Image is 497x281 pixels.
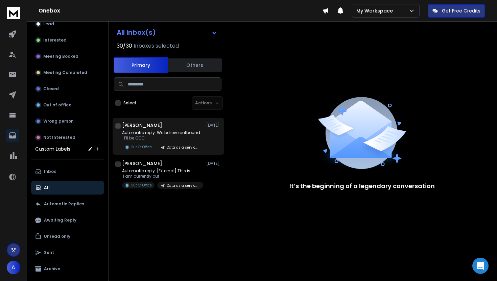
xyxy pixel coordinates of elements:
p: I am currently out [122,174,203,179]
p: Automatic Replies [44,201,84,207]
p: Interested [43,37,67,43]
h1: Onebox [39,7,322,15]
button: All [31,181,104,195]
p: Closed [43,86,59,92]
p: My Workspace [356,7,396,14]
p: Not Interested [43,135,75,140]
h1: All Inbox(s) [117,29,156,36]
span: 30 / 30 [117,42,132,50]
button: Sent [31,246,104,259]
button: A [7,261,20,274]
p: Out of office [43,102,71,108]
button: Primary [114,57,168,73]
div: Open Intercom Messenger [472,258,489,274]
p: [DATE] [206,161,221,166]
button: Get Free Credits [428,4,485,18]
h1: [PERSON_NAME] [122,122,162,129]
p: Archive [44,266,60,272]
h3: Inboxes selected [134,42,179,50]
p: Data as a service (DAAS) [167,145,199,150]
p: Out Of Office [131,145,152,150]
button: Unread only [31,230,104,243]
p: Meeting Booked [43,54,78,59]
button: Archive [31,262,104,276]
p: Meeting Completed [43,70,87,75]
button: Others [168,58,222,73]
p: Wrong person [43,119,74,124]
button: Automatic Replies [31,197,104,211]
h1: [PERSON_NAME] [122,160,162,167]
p: Lead [43,21,54,27]
p: Get Free Credits [442,7,480,14]
p: Awaiting Reply [44,218,76,223]
button: Closed [31,82,104,96]
p: Automatic reply: We believe outbound [122,130,203,135]
button: Interested [31,33,104,47]
button: Not Interested [31,131,104,144]
button: Awaiting Reply [31,213,104,227]
p: [DATE] [206,123,221,128]
button: Out of office [31,98,104,112]
p: Automatic reply: [External] This is [122,168,203,174]
p: It’s the beginning of a legendary conversation [289,181,435,191]
p: Out Of Office [131,183,152,188]
p: Data as a service (DAAS) [167,183,199,188]
button: Meeting Booked [31,50,104,63]
button: All Inbox(s) [111,26,223,39]
h3: Custom Labels [35,146,70,152]
p: Inbox [44,169,56,174]
button: Wrong person [31,114,104,128]
label: Select [123,100,137,106]
p: Unread only [44,234,70,239]
p: All [44,185,50,190]
img: logo [7,7,20,19]
p: I’ll be OOO [122,135,203,141]
p: Sent [44,250,54,255]
button: Meeting Completed [31,66,104,79]
button: Lead [31,17,104,31]
button: Inbox [31,165,104,178]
